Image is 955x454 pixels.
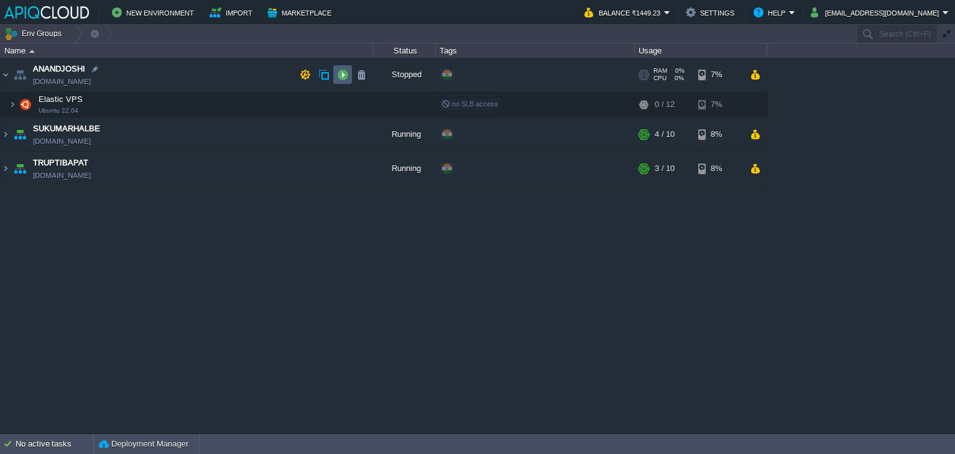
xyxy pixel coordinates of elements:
[653,75,667,82] span: CPU
[33,123,100,135] a: SUKUMARHALBE
[698,92,739,117] div: 7%
[811,5,943,20] button: [EMAIL_ADDRESS][DOMAIN_NAME]
[99,438,188,450] button: Deployment Manager
[37,94,85,104] span: Elastic VPS
[672,67,685,75] span: 0%
[37,95,85,104] a: Elastic VPSUbuntu 22.04
[4,25,66,42] button: Env Groups
[210,5,256,20] button: Import
[33,135,91,147] a: [DOMAIN_NAME]
[1,118,11,151] img: AMDAwAAAACH5BAEAAAAALAAAAAABAAEAAAICRAEAOw==
[11,118,29,151] img: AMDAwAAAACH5BAEAAAAALAAAAAABAAEAAAICRAEAOw==
[1,58,11,91] img: AMDAwAAAACH5BAEAAAAALAAAAAABAAEAAAICRAEAOw==
[9,92,16,117] img: AMDAwAAAACH5BAEAAAAALAAAAAABAAEAAAICRAEAOw==
[11,58,29,91] img: AMDAwAAAACH5BAEAAAAALAAAAAABAAEAAAICRAEAOw==
[655,118,675,151] div: 4 / 10
[754,5,789,20] button: Help
[267,5,335,20] button: Marketplace
[436,44,634,58] div: Tags
[33,157,88,169] a: TRUPTIBAPAT
[698,152,739,185] div: 8%
[374,118,436,151] div: Running
[33,169,91,182] a: [DOMAIN_NAME]
[17,92,34,117] img: AMDAwAAAACH5BAEAAAAALAAAAAABAAEAAAICRAEAOw==
[698,118,739,151] div: 8%
[4,6,89,19] img: APIQCloud
[635,44,767,58] div: Usage
[374,58,436,91] div: Stopped
[29,50,35,53] img: AMDAwAAAACH5BAEAAAAALAAAAAABAAEAAAICRAEAOw==
[374,152,436,185] div: Running
[33,75,91,88] a: [DOMAIN_NAME]
[653,67,667,75] span: RAM
[1,44,373,58] div: Name
[1,152,11,185] img: AMDAwAAAACH5BAEAAAAALAAAAAABAAEAAAICRAEAOw==
[655,152,675,185] div: 3 / 10
[374,44,435,58] div: Status
[33,63,85,75] a: ANANDJOSHI
[686,5,738,20] button: Settings
[671,75,684,82] span: 0%
[584,5,664,20] button: Balance ₹1449.23
[11,152,29,185] img: AMDAwAAAACH5BAEAAAAALAAAAAABAAEAAAICRAEAOw==
[441,100,498,108] span: no SLB access
[655,92,675,117] div: 0 / 12
[698,58,739,91] div: 7%
[112,5,198,20] button: New Environment
[39,107,78,114] span: Ubuntu 22.04
[16,434,93,454] div: No active tasks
